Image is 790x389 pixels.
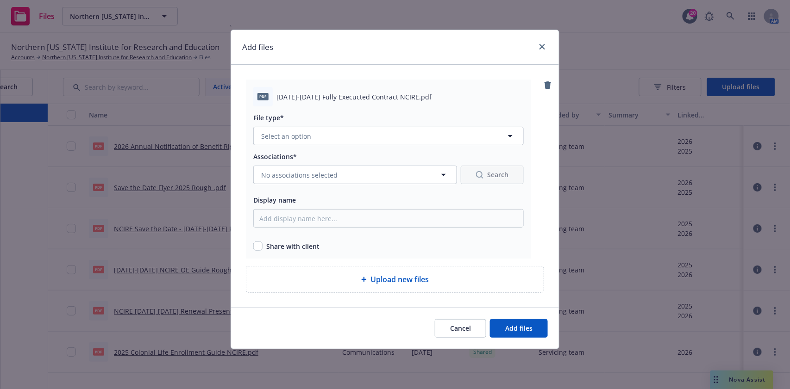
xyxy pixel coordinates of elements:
[490,319,548,338] button: Add files
[242,41,273,53] h1: Add files
[253,152,297,161] span: Associations*
[246,266,544,293] div: Upload new files
[253,113,284,122] span: File type*
[476,166,508,184] div: Search
[435,319,486,338] button: Cancel
[537,41,548,52] a: close
[461,166,524,184] button: SearchSearch
[261,131,311,141] span: Select an option
[253,209,524,228] input: Add display name here...
[450,324,471,333] span: Cancel
[542,80,553,91] a: remove
[505,324,533,333] span: Add files
[253,166,457,184] button: No associations selected
[261,170,338,180] span: No associations selected
[257,93,269,100] span: pdf
[266,241,320,251] span: Share with client
[476,171,483,179] svg: Search
[276,92,432,102] span: [DATE]-[DATE] Fully Execucted Contract NCIRE.pdf
[253,196,296,204] span: Display name
[370,274,429,285] span: Upload new files
[253,127,524,145] button: Select an option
